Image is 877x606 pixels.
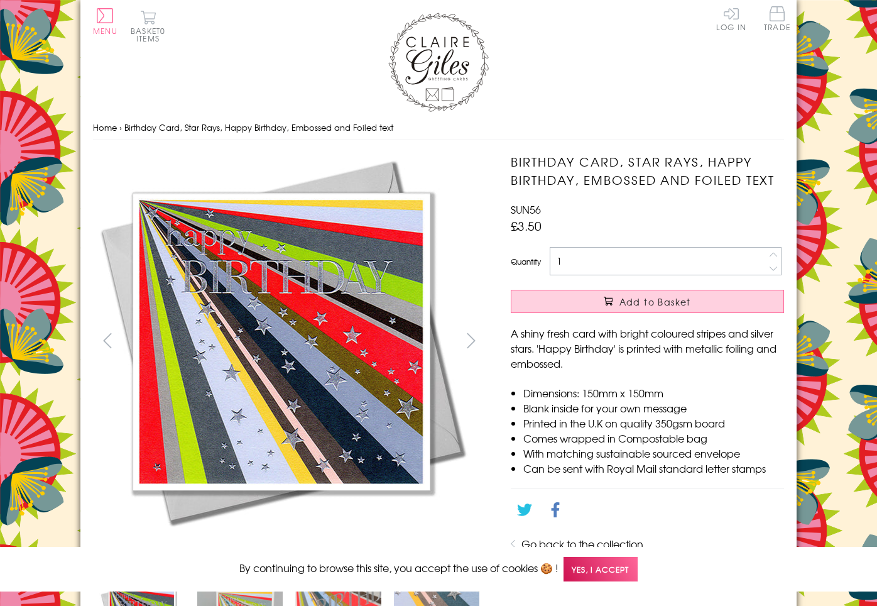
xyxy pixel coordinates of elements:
li: Comes wrapped in Compostable bag [523,431,784,446]
button: next [457,326,486,355]
button: prev [93,326,121,355]
span: Birthday Card, Star Rays, Happy Birthday, Embossed and Foiled text [124,121,393,133]
a: Home [93,121,117,133]
span: £3.50 [511,217,542,234]
li: Dimensions: 150mm x 150mm [523,385,784,400]
li: Can be sent with Royal Mail standard letter stamps [523,461,784,476]
img: Claire Giles Greetings Cards [388,13,489,112]
img: Birthday Card, Star Rays, Happy Birthday, Embossed and Foiled text [486,153,863,530]
button: Add to Basket [511,290,784,313]
li: Blank inside for your own message [523,400,784,416]
li: Printed in the U.K on quality 350gsm board [523,416,784,431]
span: 0 items [136,25,165,44]
span: Add to Basket [619,295,691,308]
a: Log In [716,6,746,31]
h3: More views [93,543,486,558]
a: Go back to the collection [521,536,643,551]
p: A shiny fresh card with bright coloured stripes and silver stars. 'Happy Birthday' is printed wit... [511,326,784,371]
button: Basket0 items [131,10,165,42]
span: Menu [93,25,117,36]
label: Quantity [511,256,541,267]
span: SUN56 [511,202,541,217]
button: Menu [93,8,117,35]
img: Birthday Card, Star Rays, Happy Birthday, Embossed and Foiled text [93,153,470,530]
nav: breadcrumbs [93,115,784,141]
h1: Birthday Card, Star Rays, Happy Birthday, Embossed and Foiled text [511,153,784,189]
span: › [119,121,122,133]
li: With matching sustainable sourced envelope [523,446,784,461]
span: Yes, I accept [564,557,638,581]
a: Trade [764,6,790,33]
span: Trade [764,6,790,31]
